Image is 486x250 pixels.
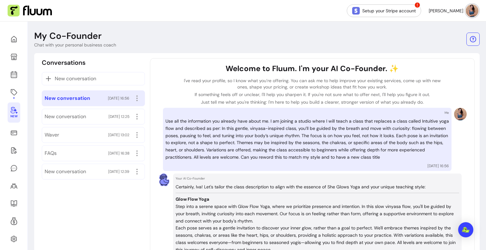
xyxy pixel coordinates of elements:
[458,222,473,237] div: Open Intercom Messenger
[45,168,86,175] span: New conversation
[176,196,209,202] strong: Glow Flow Yoga
[352,7,360,15] img: Stripe Icon
[445,110,449,115] p: Me
[158,174,171,186] img: AI Co-Founder avatar
[8,5,52,17] img: Fluum Logo
[414,2,421,8] span: !
[165,118,449,161] p: Use all the information you already have about me. I am joining a studio where I will teach a cla...
[8,67,20,82] a: Calendar
[178,64,446,74] h1: Welcome to Fluum. I'm your AI Co-Founder. ✨
[8,214,20,229] a: Refer & Earn
[176,183,459,191] p: Certainly, Iva! Let's tailor the class description to align with the essence of She Glows Yoga an...
[429,4,478,17] button: avatar[PERSON_NAME]
[427,163,449,168] p: [DATE] 16:56
[45,131,59,139] span: Waver
[8,143,20,158] a: Waivers
[45,113,86,120] span: New conversation
[108,151,129,156] span: [DATE] 16:38
[176,203,459,224] p: Step into a serene space with Glow Flow Yoga, where we prioritize presence and intention. In this...
[347,4,421,17] a: Setup your Stripe account
[10,114,17,119] span: New
[8,178,20,193] a: Clients
[34,42,116,48] p: Chat with your personal business coach
[55,75,96,82] span: New conversation
[429,8,463,14] span: [PERSON_NAME]
[8,102,20,123] a: New
[178,77,446,90] p: I've read your profile, so I know what you’re offering. You can ask me to help improve your exist...
[8,85,20,100] a: Offerings
[8,196,20,211] a: Resources
[42,58,85,67] p: Conversations
[109,114,129,119] span: [DATE] 12:25
[108,169,129,174] span: [DATE] 12:39
[108,132,129,137] span: [DATE] 13:02
[34,30,102,42] p: My Co-Founder
[8,125,20,140] a: Sales
[8,32,20,47] a: Home
[454,108,467,120] img: Provider image
[108,96,129,101] span: [DATE] 16:56
[466,4,478,17] img: avatar
[176,176,459,181] p: Your AI Co-Founder
[45,149,57,157] span: FAQs
[8,161,20,176] a: My Messages
[8,49,20,64] a: My Page
[178,91,446,98] p: If something feels off or unclear, I'll help you sharpen it. If you're not sure what to offer nex...
[45,95,90,102] span: New conversation
[8,231,20,247] a: Settings
[178,99,446,105] p: Just tell me what you're thinking: I'm here to help you build a clearer, stronger version of what...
